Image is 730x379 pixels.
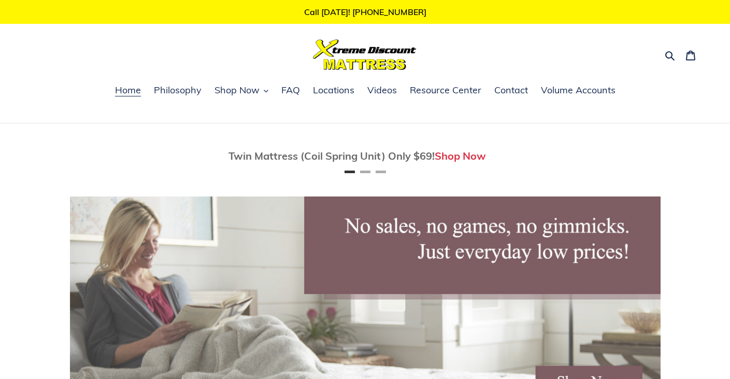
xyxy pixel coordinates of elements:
[110,83,146,99] a: Home
[494,84,528,96] span: Contact
[536,83,621,99] a: Volume Accounts
[214,84,260,96] span: Shop Now
[313,84,354,96] span: Locations
[367,84,397,96] span: Videos
[360,171,370,173] button: Page 2
[154,84,202,96] span: Philosophy
[313,39,417,70] img: Xtreme Discount Mattress
[149,83,207,99] a: Philosophy
[362,83,402,99] a: Videos
[435,149,486,162] a: Shop Now
[308,83,360,99] a: Locations
[489,83,533,99] a: Contact
[115,84,141,96] span: Home
[276,83,305,99] a: FAQ
[405,83,486,99] a: Resource Center
[281,84,300,96] span: FAQ
[209,83,274,99] button: Shop Now
[541,84,616,96] span: Volume Accounts
[410,84,481,96] span: Resource Center
[376,171,386,173] button: Page 3
[228,149,435,162] span: Twin Mattress (Coil Spring Unit) Only $69!
[345,171,355,173] button: Page 1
